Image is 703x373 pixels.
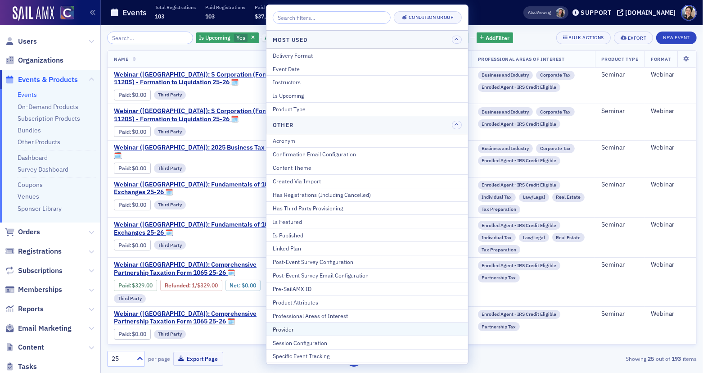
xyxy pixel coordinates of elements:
div: Webinar [651,261,690,269]
button: Export [614,32,653,44]
span: Content [18,342,44,352]
span: $0.00 [242,282,256,289]
div: Webinar [651,107,690,115]
span: Webinar (CA): Comprehensive Partnership Taxation Form 1065 25-26 🗓 [114,261,292,277]
div: Enrolled Agent - IRS Credit Eligible [478,310,561,319]
div: Condition Group [409,15,454,20]
div: Third Party [154,200,186,209]
div: Paid: 0 - $32900 [114,280,157,291]
a: SailAMX [13,6,54,21]
span: Tiffany Carson [556,8,565,18]
span: Events & Products [18,75,78,85]
span: Profile [681,5,697,21]
div: Partnership Tax [478,273,520,282]
div: Real Estate [552,233,585,242]
img: SailAMX [60,6,74,20]
span: : [118,128,132,135]
div: Acronym [273,136,462,145]
button: Instructors [266,75,468,89]
div: Product Attributes [273,298,462,306]
a: Paid [118,128,130,135]
div: Net: $0 [225,280,261,291]
div: Individual Tax [478,233,516,242]
a: Orders [5,227,40,237]
a: Reports [5,304,44,314]
a: On-Demand Products [18,103,78,111]
h4: Other [273,121,293,129]
a: Coupons [18,181,43,189]
div: Tax Preparation [478,205,521,214]
button: Provider [266,322,468,336]
div: Third Party [154,330,186,339]
a: Webinar ([GEOGRAPHIC_DATA]): S Corporation (Form 1120S) - Formation to Liquidation 25-26 🗓 [114,107,292,123]
button: Created Via Import [266,174,468,188]
span: Net : [230,282,242,289]
button: Has Third Party Provisioning [266,201,468,215]
span: Product Type [601,56,638,62]
button: Acronym [266,134,468,147]
div: Content Theme [273,164,462,172]
div: Is Upcoming [273,91,462,100]
div: Is Published [273,231,462,239]
span: : [165,282,192,289]
input: Search filters... [273,11,391,24]
button: Specific Event Tracking [266,349,468,363]
a: Refunded [165,282,189,289]
a: Venues [18,192,39,200]
div: Paid: 0 - $0 [114,126,151,137]
span: Webinar (CA): S Corporation (Form 1120S) - Formation to Liquidation 25-26 🗓 [114,107,292,123]
div: Law/Legal [519,193,549,202]
div: Professional Areas of Interest [273,312,462,320]
div: Linked Plan [273,244,462,252]
span: 103 [155,13,164,20]
p: Total Registrations [155,4,196,10]
div: Seminar [601,144,638,152]
button: Post-Event Survey Email Configuration [266,268,468,282]
span: Webinar (CA): Fundamentals of 1031 Exchanges 25-26 🗓 [114,221,292,237]
div: Webinar [651,221,690,229]
div: Specific Event Tracking [273,352,462,360]
span: Webinar (CA): 2025 Business Tax Credits 🗓 [114,144,292,159]
div: Yes [196,32,259,44]
div: Corporate Tax [536,107,575,116]
a: View Homepage [54,6,74,21]
a: Bundles [18,126,41,134]
strong: 25 [646,355,656,363]
div: Delivery Format [273,51,462,59]
div: Has Third Party Provisioning [273,204,462,212]
div: Third Party [154,164,186,173]
div: Webinar [651,71,690,79]
a: Paid [118,165,130,172]
a: Paid [118,201,130,208]
a: New Event [656,33,697,41]
a: Webinar ([GEOGRAPHIC_DATA]): Comprehensive Partnership Taxation Form 1065 25-26 🗓 [114,310,292,326]
a: Survey Dashboard [18,165,68,173]
button: Is Upcoming [266,89,468,102]
div: Provider [273,325,462,333]
span: Reports [18,304,44,314]
div: Third Party [114,294,146,303]
span: Email Marketing [18,323,72,333]
span: : [118,201,132,208]
span: Webinar (CA): Comprehensive Partnership Taxation Form 1065 25-26 🗓 [114,310,292,326]
div: Tax Preparation [478,245,521,254]
a: Memberships [5,285,62,295]
div: Created Via Import [273,177,462,185]
a: Content [5,342,44,352]
span: Orders [18,227,40,237]
button: Post-Event Survey Configuration [266,255,468,268]
span: Memberships [18,285,62,295]
div: Also [528,9,537,15]
div: Is Featured [273,218,462,226]
a: Dashboard [18,154,48,162]
input: Search… [107,32,193,44]
a: Email Marketing [5,323,72,333]
a: Events [18,91,37,99]
div: Enrolled Agent - IRS Credit Eligible [478,119,561,128]
div: Seminar [601,107,638,115]
a: Paid [118,91,130,98]
a: Paid [118,242,130,249]
div: Paid: 0 - $0 [114,163,151,173]
h4: Most Used [273,36,307,44]
a: Registrations [5,246,62,256]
